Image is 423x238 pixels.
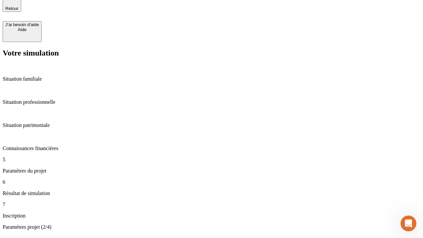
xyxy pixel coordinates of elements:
[3,99,420,105] p: Situation professionnelle
[3,202,420,208] p: 7
[3,49,420,58] h2: Votre simulation
[3,224,420,230] p: Paramètres projet (2/4)
[3,168,420,174] p: Paramètres du projet
[3,21,42,42] button: J’ai besoin d'aideAide
[5,27,39,32] div: Aide
[5,22,39,27] div: J’ai besoin d'aide
[3,213,420,219] p: Inscription
[5,6,19,11] span: Retour
[3,76,420,82] p: Situation familiale
[3,157,420,163] p: 5
[3,145,420,151] p: Connaissances financières
[3,122,420,128] p: Situation patrimoniale
[401,216,416,231] iframe: Intercom live chat
[3,190,420,196] p: Résultat de simulation
[3,179,420,185] p: 6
